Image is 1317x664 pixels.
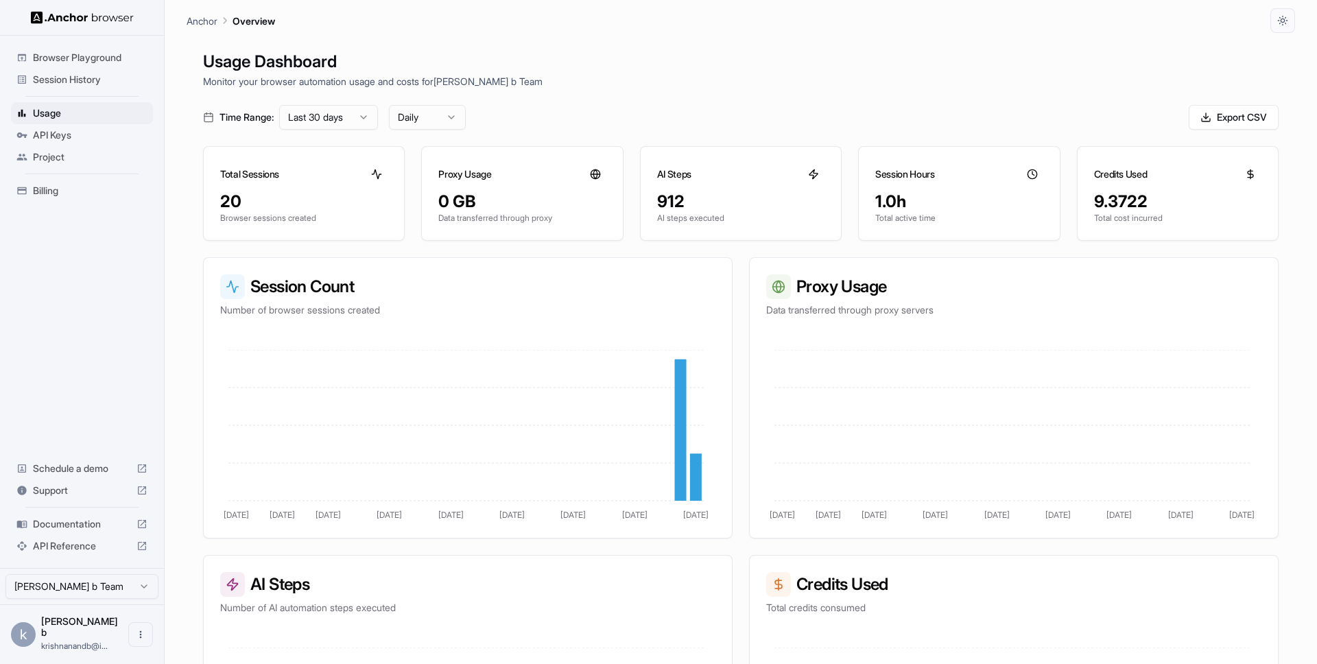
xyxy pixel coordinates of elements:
span: krishnanand b [41,615,118,638]
span: Browser Playground [33,51,147,64]
p: Total active time [875,213,1043,224]
p: AI steps executed [657,213,824,224]
div: 912 [657,191,824,213]
tspan: [DATE] [1229,510,1255,520]
span: Documentation [33,517,131,531]
div: Support [11,479,153,501]
p: Data transferred through proxy [438,213,606,224]
h3: AI Steps [657,167,691,181]
tspan: [DATE] [816,510,841,520]
div: 0 GB [438,191,606,213]
span: Schedule a demo [33,462,131,475]
tspan: [DATE] [270,510,295,520]
button: Export CSV [1189,105,1279,130]
div: 20 [220,191,388,213]
tspan: [DATE] [316,510,341,520]
nav: breadcrumb [187,13,275,28]
h3: Proxy Usage [438,167,491,181]
span: Usage [33,106,147,120]
tspan: [DATE] [683,510,709,520]
p: Monitor your browser automation usage and costs for [PERSON_NAME] b Team [203,74,1279,88]
p: Number of AI automation steps executed [220,601,715,615]
span: krishnanandb@imagineers.dev [41,641,108,651]
p: Number of browser sessions created [220,303,715,317]
p: Total credits consumed [766,601,1261,615]
img: Anchor Logo [31,11,134,24]
tspan: [DATE] [438,510,464,520]
span: API Keys [33,128,147,142]
tspan: [DATE] [560,510,586,520]
tspan: [DATE] [984,510,1010,520]
tspan: [DATE] [862,510,887,520]
h3: Session Count [220,274,715,299]
div: Project [11,146,153,168]
div: Schedule a demo [11,458,153,479]
h3: Credits Used [1094,167,1148,181]
h3: AI Steps [220,572,715,597]
tspan: [DATE] [770,510,795,520]
span: Billing [33,184,147,198]
span: Time Range: [219,110,274,124]
div: Usage [11,102,153,124]
tspan: [DATE] [499,510,525,520]
span: Session History [33,73,147,86]
div: Browser Playground [11,47,153,69]
tspan: [DATE] [224,510,249,520]
tspan: [DATE] [622,510,648,520]
tspan: [DATE] [377,510,402,520]
span: API Reference [33,539,131,553]
div: Session History [11,69,153,91]
div: 9.3722 [1094,191,1261,213]
button: Open menu [128,622,153,647]
span: Project [33,150,147,164]
h1: Usage Dashboard [203,49,1279,74]
div: API Keys [11,124,153,146]
div: Documentation [11,513,153,535]
div: Billing [11,180,153,202]
h3: Credits Used [766,572,1261,597]
tspan: [DATE] [923,510,948,520]
h3: Proxy Usage [766,274,1261,299]
p: Data transferred through proxy servers [766,303,1261,317]
p: Browser sessions created [220,213,388,224]
div: API Reference [11,535,153,557]
h3: Total Sessions [220,167,279,181]
tspan: [DATE] [1045,510,1071,520]
tspan: [DATE] [1106,510,1132,520]
span: Support [33,484,131,497]
div: k [11,622,36,647]
p: Anchor [187,14,217,28]
p: Total cost incurred [1094,213,1261,224]
tspan: [DATE] [1168,510,1194,520]
div: 1.0h [875,191,1043,213]
p: Overview [233,14,275,28]
h3: Session Hours [875,167,934,181]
